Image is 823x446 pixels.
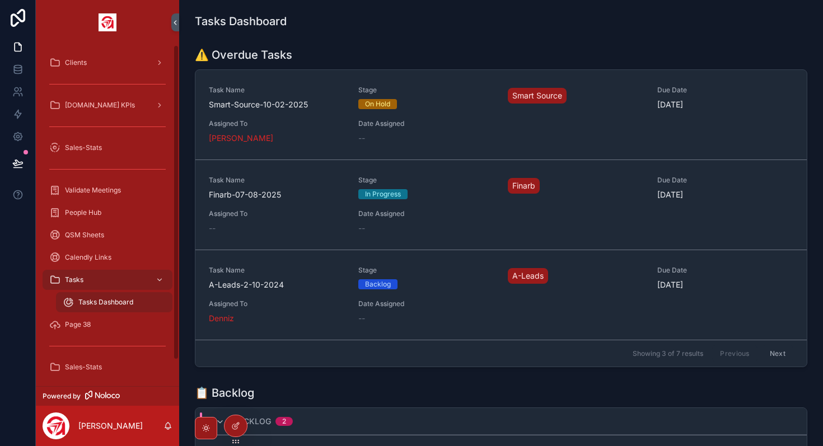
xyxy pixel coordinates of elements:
[43,270,172,290] a: Tasks
[43,225,172,245] a: QSM Sheets
[358,313,365,324] span: --
[195,159,807,250] a: Task NameFinarb-07-08-2025StageIn ProgressFinarbDue Date[DATE]Assigned To--Date Assigned--
[65,385,98,394] span: Sales KPIs
[512,90,562,101] span: Smart Source
[195,70,807,159] a: Task NameSmart-Source-10-02-2025StageOn HoldSmart SourceDue Date[DATE]Assigned To[PERSON_NAME]Dat...
[282,417,286,426] div: 2
[512,180,535,191] span: Finarb
[358,133,365,144] span: --
[195,385,254,401] h1: 📋 Backlog
[65,143,102,152] span: Sales-Stats
[195,250,807,340] a: Task NameA-Leads-2-10-2024StageBacklogA-LeadsDue Date[DATE]Assigned ToDennizDate Assigned--
[43,314,172,335] a: Page 38
[43,180,172,200] a: Validate Meetings
[233,416,271,427] span: Backlog
[195,47,292,63] h1: ⚠️ Overdue Tasks
[43,379,172,400] a: Sales KPIs
[209,133,273,144] a: [PERSON_NAME]
[358,176,494,185] span: Stage
[209,189,345,200] span: Finarb-07-08-2025
[99,13,116,31] img: App logo
[365,279,391,289] div: Backlog
[358,119,494,128] span: Date Assigned
[65,363,102,372] span: Sales-Stats
[657,99,793,110] span: [DATE]
[65,208,101,217] span: People Hub
[209,176,345,185] span: Task Name
[65,58,87,67] span: Clients
[43,392,81,401] span: Powered by
[43,203,172,223] a: People Hub
[365,99,390,109] div: On Hold
[358,86,494,95] span: Stage
[633,349,703,358] span: Showing 3 of 7 results
[43,247,172,267] a: Calendly Links
[657,266,793,275] span: Due Date
[36,386,179,406] a: Powered by
[65,320,91,329] span: Page 38
[209,313,234,324] a: Denniz
[508,178,540,194] a: Finarb
[65,253,111,262] span: Calendly Links
[657,189,793,200] span: [DATE]
[358,299,494,308] span: Date Assigned
[657,176,793,185] span: Due Date
[78,420,143,431] p: [PERSON_NAME]
[43,95,172,115] a: [DOMAIN_NAME] KPIs
[657,279,793,290] span: [DATE]
[365,189,401,199] div: In Progress
[508,88,567,104] a: Smart Source
[56,292,172,312] a: Tasks Dashboard
[209,299,345,308] span: Assigned To
[508,268,548,284] a: A-Leads
[209,99,345,110] span: Smart-Source-10-02-2025
[65,275,83,284] span: Tasks
[358,209,494,218] span: Date Assigned
[209,86,345,95] span: Task Name
[209,266,345,275] span: Task Name
[358,266,494,275] span: Stage
[43,138,172,158] a: Sales-Stats
[65,186,121,195] span: Validate Meetings
[43,53,172,73] a: Clients
[36,45,179,386] div: scrollable content
[78,298,133,307] span: Tasks Dashboard
[762,345,793,362] button: Next
[512,270,544,281] span: A-Leads
[65,231,104,240] span: QSM Sheets
[657,86,793,95] span: Due Date
[358,223,365,234] span: --
[209,209,345,218] span: Assigned To
[209,279,345,290] span: A-Leads-2-10-2024
[209,119,345,128] span: Assigned To
[195,13,287,29] h1: Tasks Dashboard
[209,223,216,234] span: --
[65,101,135,110] span: [DOMAIN_NAME] KPIs
[43,357,172,377] a: Sales-Stats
